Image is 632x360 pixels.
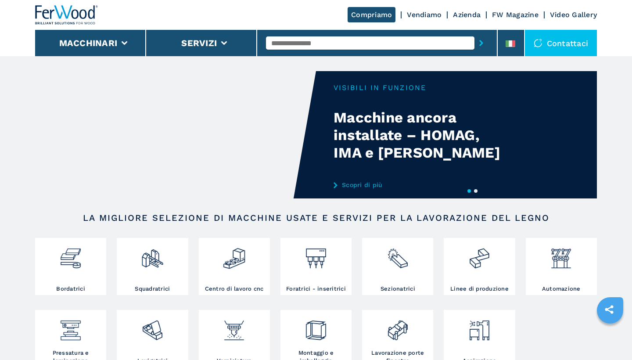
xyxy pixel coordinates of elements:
[63,212,569,223] h2: LA MIGLIORE SELEZIONE DI MACCHINE USATE E SERVIZI PER LA LAVORAZIONE DEL LEGNO
[542,285,581,293] h3: Automazione
[534,39,542,47] img: Contattaci
[135,285,170,293] h3: Squadratrici
[362,238,433,295] a: Sezionatrici
[386,240,409,270] img: sezionatrici_2.png
[598,299,620,320] a: sharethis
[141,240,164,270] img: squadratrici_2.png
[444,238,515,295] a: Linee di produzione
[280,238,352,295] a: Foratrici - inseritrici
[526,238,597,295] a: Automazione
[304,312,327,342] img: montaggio_imballaggio_2.png
[468,240,491,270] img: linee_di_produzione_2.png
[595,320,625,353] iframe: Chat
[141,312,164,342] img: levigatrici_2.png
[334,181,506,188] a: Scopri di più
[59,240,82,270] img: bordatrici_1.png
[525,30,597,56] div: Contattaci
[286,285,346,293] h3: Foratrici - inseritrici
[467,189,471,193] button: 1
[59,312,82,342] img: pressa-strettoia.png
[181,38,217,48] button: Servizi
[35,71,316,198] video: Your browser does not support the video tag.
[59,38,118,48] button: Macchinari
[35,5,98,25] img: Ferwood
[56,285,85,293] h3: Bordatrici
[223,240,246,270] img: centro_di_lavoro_cnc_2.png
[205,285,264,293] h3: Centro di lavoro cnc
[549,240,573,270] img: automazione.png
[381,285,415,293] h3: Sezionatrici
[223,312,246,342] img: verniciatura_1.png
[117,238,188,295] a: Squadratrici
[468,312,491,342] img: aspirazione_1.png
[450,285,509,293] h3: Linee di produzione
[35,238,106,295] a: Bordatrici
[474,189,478,193] button: 2
[550,11,597,19] a: Video Gallery
[386,312,409,342] img: lavorazione_porte_finestre_2.png
[453,11,481,19] a: Azienda
[199,238,270,295] a: Centro di lavoro cnc
[348,7,395,22] a: Compriamo
[474,33,488,53] button: submit-button
[407,11,442,19] a: Vendiamo
[304,240,327,270] img: foratrici_inseritrici_2.png
[492,11,539,19] a: FW Magazine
